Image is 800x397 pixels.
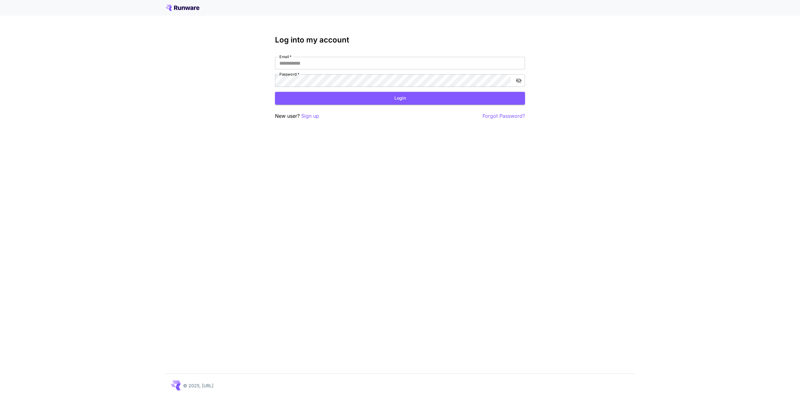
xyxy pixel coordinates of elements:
[513,75,524,86] button: toggle password visibility
[275,112,319,120] p: New user?
[301,112,319,120] button: Sign up
[275,92,525,105] button: Login
[482,112,525,120] button: Forgot Password?
[275,36,525,44] h3: Log into my account
[279,72,299,77] label: Password
[183,382,213,389] p: © 2025, [URL]
[279,54,292,59] label: Email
